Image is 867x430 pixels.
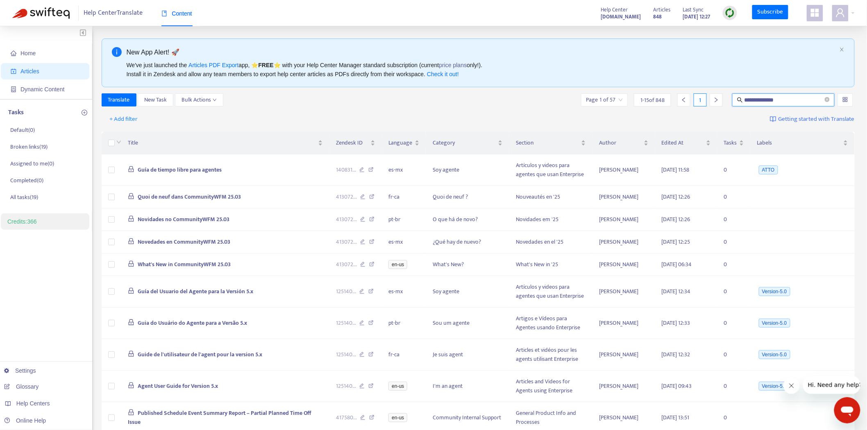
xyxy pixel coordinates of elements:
[382,132,426,154] th: Language
[770,116,776,122] img: image-link
[138,318,247,328] span: Guia do Usuário do Agente para a Versão 5.x
[717,231,751,253] td: 0
[840,47,844,52] button: close
[329,132,382,154] th: Zendesk ID
[592,132,655,154] th: Author
[662,215,690,224] span: [DATE] 12:26
[128,408,311,427] span: Published Schedule Event Summary Report – Partial Planned Time Off Issue
[592,339,655,371] td: [PERSON_NAME]
[11,86,16,92] span: container
[426,339,509,371] td: Je suis agent
[128,409,134,416] span: lock
[752,5,788,20] a: Subscribe
[258,62,273,68] b: FREE
[717,308,751,339] td: 0
[82,110,87,115] span: plus-circle
[759,382,790,391] span: Version-5.0
[426,186,509,208] td: Quoi de neuf ?
[725,8,735,18] img: sync.dc5367851b00ba804db3.png
[128,351,134,357] span: lock
[4,367,36,374] a: Settings
[138,350,262,359] span: Guide de l'utilisateur de l'agent pour la version 5.x
[127,61,837,79] div: We've just launched the app, ⭐ ⭐️ with your Help Center Manager standard subscription (current on...
[20,50,36,57] span: Home
[336,287,356,296] span: 125140 ...
[509,253,592,276] td: What's New in '25
[683,5,704,14] span: Last Sync
[175,93,223,106] button: Bulk Actionsdown
[127,47,837,57] div: New App Alert! 🚀
[592,208,655,231] td: [PERSON_NAME]
[128,215,134,222] span: lock
[382,208,426,231] td: pt-br
[717,154,751,186] td: 0
[592,186,655,208] td: [PERSON_NAME]
[128,382,134,389] span: lock
[182,95,217,104] span: Bulk Actions
[138,93,173,106] button: New Task
[717,186,751,208] td: 0
[713,97,719,103] span: right
[717,371,751,402] td: 0
[662,260,692,269] span: [DATE] 06:34
[599,138,642,147] span: Author
[161,11,167,16] span: book
[12,7,70,19] img: Swifteq
[10,143,48,151] p: Broken links ( 19 )
[662,165,690,174] span: [DATE] 11:58
[509,371,592,402] td: Articles and Videos for Agents using Enterprise
[7,218,37,225] a: Credits:366
[509,208,592,231] td: Novidades em '25
[11,68,16,74] span: account-book
[717,276,751,308] td: 0
[336,260,357,269] span: 413072 ...
[128,319,134,326] span: lock
[662,287,691,296] span: [DATE] 12:34
[116,140,121,145] span: down
[112,47,122,57] span: info-circle
[717,253,751,276] td: 0
[128,138,316,147] span: Title
[128,287,134,294] span: lock
[138,165,222,174] span: Guía de tiempo libre para agentes
[662,192,690,201] span: [DATE] 12:26
[128,193,134,199] span: lock
[427,71,459,77] a: Check it out!
[601,12,641,21] strong: [DOMAIN_NAME]
[336,238,357,247] span: 413072 ...
[10,176,43,185] p: Completed ( 0 )
[751,132,855,154] th: Labels
[759,319,790,328] span: Version-5.0
[138,260,231,269] span: What's New in CommunityWFM 25.03
[138,287,253,296] span: Guía del Usuario del Agente para la Versión 5.x
[759,350,790,359] span: Version-5.0
[213,98,217,102] span: down
[509,132,592,154] th: Section
[778,115,855,124] span: Getting started with Translate
[382,276,426,308] td: es-mx
[10,193,38,201] p: All tasks ( 19 )
[783,378,800,394] iframe: Close message
[382,186,426,208] td: fr-ca
[10,126,35,134] p: Default ( 0 )
[138,237,230,247] span: Novedades en CommunityWFM 25.03
[128,166,134,172] span: lock
[770,113,855,126] a: Getting started with Translate
[4,383,39,390] a: Glossary
[138,215,229,224] span: Novidades no CommunityWFM 25.03
[825,96,830,104] span: close-circle
[803,376,860,394] iframe: Message from company
[336,413,357,422] span: 417580 ...
[592,276,655,308] td: [PERSON_NAME]
[592,154,655,186] td: [PERSON_NAME]
[717,132,751,154] th: Tasks
[759,287,790,296] span: Version-5.0
[681,97,687,103] span: left
[336,165,356,174] span: 140831 ...
[825,97,830,102] span: close-circle
[662,318,690,328] span: [DATE] 12:33
[388,260,407,269] span: en-us
[138,192,241,201] span: Quoi de neuf dans CommunityWFM 25.03
[592,253,655,276] td: [PERSON_NAME]
[20,68,39,75] span: Articles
